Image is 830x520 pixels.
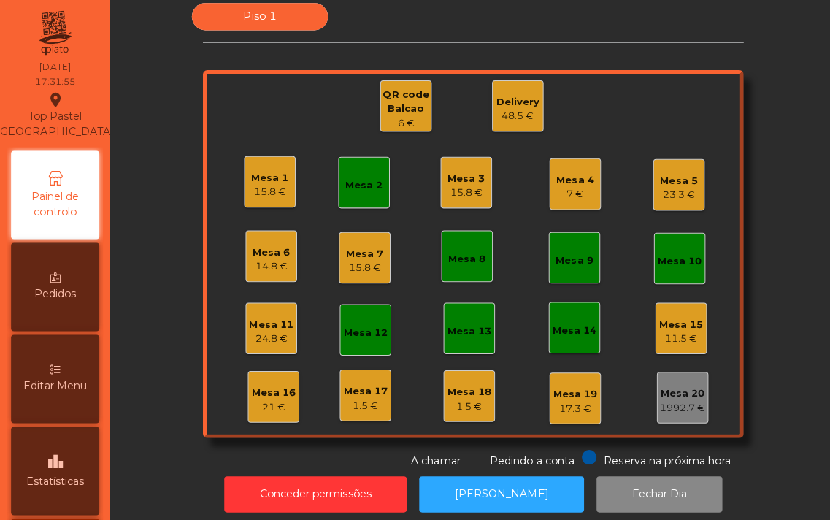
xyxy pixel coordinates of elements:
[445,170,482,185] div: Mesa 3
[549,398,593,413] div: 17.3 €
[654,329,698,343] div: 11.5 €
[444,396,488,410] div: 1.5 €
[251,243,288,258] div: Mesa 6
[35,74,74,88] div: 17:31:55
[191,3,326,30] div: Piso 1
[553,172,590,186] div: Mesa 4
[493,94,536,109] div: Delivery
[36,7,72,58] img: qpiato
[549,384,593,399] div: Mesa 19
[553,186,590,200] div: 7 €
[46,91,64,108] i: location_on
[656,172,693,187] div: Mesa 5
[250,383,293,397] div: Mesa 16
[445,184,482,199] div: 15.8 €
[599,451,725,464] span: Reserva na próxima hora
[250,169,287,184] div: Mesa 1
[654,315,698,329] div: Mesa 15
[247,329,291,343] div: 24.8 €
[23,375,86,391] span: Editar Menu
[341,395,385,410] div: 1.5 €
[344,245,381,259] div: Mesa 7
[26,470,84,486] span: Estatísticas
[250,397,293,411] div: 21 €
[378,115,428,130] div: 6 €
[552,251,589,266] div: Mesa 9
[655,383,700,398] div: Mesa 20
[653,252,696,267] div: Mesa 10
[416,473,580,508] button: [PERSON_NAME]
[493,108,536,123] div: 48.5 €
[34,284,76,299] span: Pedidos
[39,60,70,73] div: [DATE]
[408,451,457,464] span: A chamar
[46,449,64,467] i: leaderboard
[655,397,700,412] div: 1992.7 €
[341,381,385,396] div: Mesa 17
[341,323,385,337] div: Mesa 12
[445,250,483,264] div: Mesa 8
[486,451,570,464] span: Pedindo a conta
[247,315,291,329] div: Mesa 11
[378,87,428,115] div: QR code Balcao
[251,257,288,272] div: 14.8 €
[592,473,717,508] button: Fechar Dia
[344,259,381,273] div: 15.8 €
[250,183,287,198] div: 15.8 €
[656,186,693,201] div: 23.3 €
[343,177,380,191] div: Mesa 2
[223,473,404,508] button: Conceder permissões
[444,321,488,336] div: Mesa 13
[548,321,592,335] div: Mesa 14
[444,382,488,397] div: Mesa 18
[15,188,95,218] span: Painel de controlo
